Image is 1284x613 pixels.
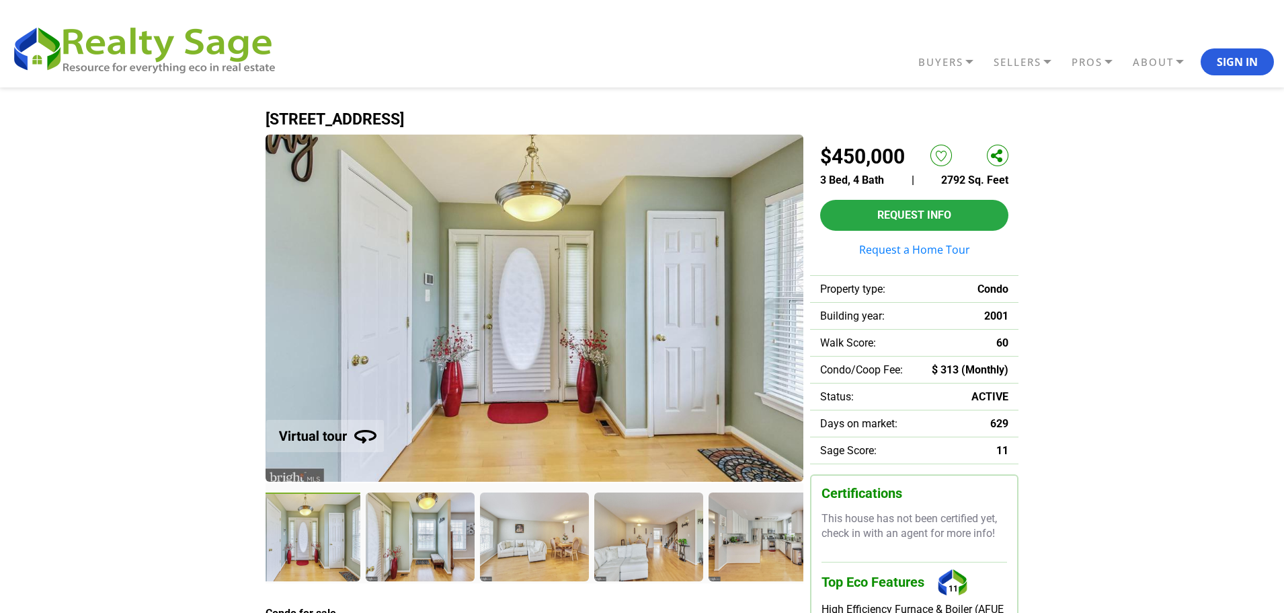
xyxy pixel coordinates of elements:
span: Building year: [820,310,885,322]
a: BUYERS [915,50,990,74]
span: Status: [820,390,854,403]
div: 11 [934,563,971,603]
span: 3 Bed, 4 Bath [820,174,884,186]
span: ACTIVE [971,390,1008,403]
h3: Certifications [821,486,1007,501]
h2: $450,000 [820,145,905,168]
span: 2001 [984,310,1008,322]
button: Sign In [1201,48,1274,75]
span: $ 313 (Monthly) [932,363,1008,376]
span: 629 [990,417,1008,430]
h1: [STREET_ADDRESS] [266,111,1018,128]
img: REALTY SAGE [10,22,289,75]
span: Condo [977,283,1008,295]
h3: Top Eco Features [821,562,1007,603]
p: This house has not been certified yet, check in with an agent for more info! [821,511,1007,542]
span: Condo/Coop Fee: [820,363,903,376]
span: 11 [996,444,1008,457]
a: ABOUT [1129,50,1201,74]
span: 60 [996,336,1008,349]
span: 2792 Sq. Feet [941,174,1008,186]
button: Request Info [820,200,1008,231]
span: Days on market: [820,417,897,430]
span: Walk Score: [820,336,876,349]
span: | [912,174,914,186]
span: Property type: [820,283,885,295]
a: Request a Home Tour [820,244,1008,255]
span: Sage Score: [820,444,877,457]
a: PROS [1068,50,1129,74]
a: SELLERS [990,50,1068,74]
